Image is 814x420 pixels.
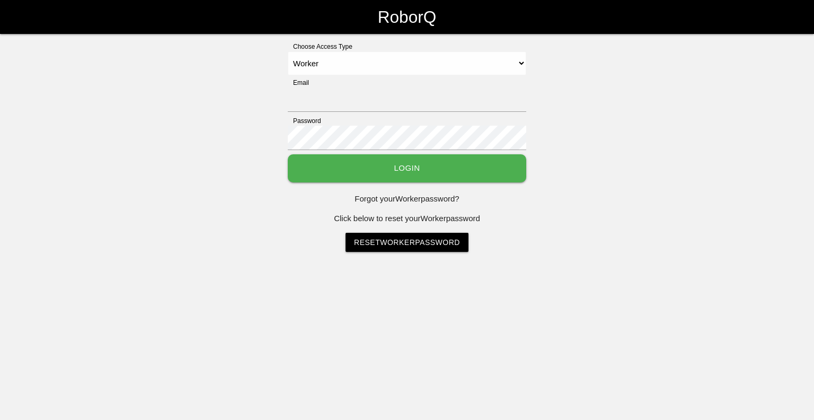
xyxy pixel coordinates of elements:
[288,154,526,182] button: Login
[288,42,352,51] label: Choose Access Type
[288,116,321,126] label: Password
[288,213,526,225] p: Click below to reset your Worker password
[288,193,526,205] p: Forgot your Worker password?
[346,233,468,252] a: ResetWorkerPassword
[288,78,309,87] label: Email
